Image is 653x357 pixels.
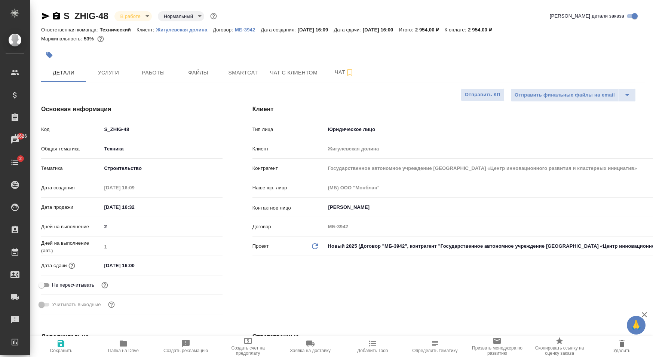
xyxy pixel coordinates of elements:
p: Клиент: [137,27,156,33]
svg: Подписаться [345,68,354,77]
span: Создать рекламацию [163,348,208,353]
p: 2 954,00 ₽ [468,27,497,33]
span: Определить тематику [412,348,457,353]
span: 🙏 [630,317,643,333]
p: [DATE] 16:09 [298,27,334,33]
input: Пустое поле [102,182,167,193]
h4: Клиент [252,105,645,114]
input: ✎ Введи что-нибудь [102,260,167,271]
button: Папка на Drive [92,336,155,357]
span: Работы [135,68,171,77]
p: Код [41,126,102,133]
p: Дата создания: [261,27,297,33]
p: Ответственная команда: [41,27,100,33]
button: Добавить Todo [341,336,404,357]
input: ✎ Введи что-нибудь [102,124,223,135]
a: S_ZHIG-48 [64,11,108,21]
p: Маржинальность: [41,36,84,42]
p: Жигулевская долина [156,27,213,33]
span: Добавить Todo [357,348,388,353]
p: Дней на выполнение (авт.) [41,239,102,254]
span: Папка на Drive [108,348,139,353]
a: 16626 [2,131,28,149]
p: Клиент [252,145,325,153]
span: Детали [46,68,82,77]
div: split button [511,88,636,102]
p: Дата создания [41,184,102,192]
p: Дней на выполнение [41,223,102,231]
button: 🙏 [627,316,646,335]
span: Smartcat [225,68,261,77]
span: Сохранить [50,348,73,353]
p: [DATE] 16:00 [363,27,399,33]
input: Пустое поле [102,241,223,252]
span: 2 [15,155,26,162]
p: К оплате: [444,27,468,33]
span: Чат с клиентом [270,68,318,77]
p: Договор [252,223,325,231]
button: Призвать менеджера по развитию [466,336,528,357]
button: Создать рекламацию [154,336,217,357]
button: Создать счет на предоплату [217,336,279,357]
span: Услуги [91,68,126,77]
span: Отправить КП [465,91,500,99]
p: Технический [100,27,137,33]
span: Чат [326,68,362,77]
button: 1146.15 RUB; [96,34,105,44]
button: Сохранить [30,336,92,357]
h4: Дополнительно [41,332,223,341]
p: Тип лица [252,126,325,133]
p: Контрагент [252,165,325,172]
span: Файлы [180,68,216,77]
p: Контактное лицо [252,204,325,212]
button: Если добавить услуги и заполнить их объемом, то дата рассчитается автоматически [67,261,77,271]
span: Удалить [613,348,631,353]
span: Учитывать выходные [52,301,101,308]
button: Выбери, если сб и вс нужно считать рабочими днями для выполнения заказа. [107,300,116,309]
a: 2 [2,153,28,172]
div: В работе [114,11,152,21]
button: В работе [118,13,143,19]
div: В работе [158,11,204,21]
h4: Ответственные [252,332,645,341]
p: Общая тематика [41,145,102,153]
p: 2 954,00 ₽ [415,27,445,33]
button: Скопировать ссылку [52,12,61,21]
button: Добавить тэг [41,47,58,63]
span: [PERSON_NAME] детали заказа [550,12,624,20]
button: Скопировать ссылку для ЯМессенджера [41,12,50,21]
div: Техника [102,143,223,155]
button: Определить тематику [404,336,466,357]
p: Проект [252,242,269,250]
input: ✎ Введи что-нибудь [102,221,223,232]
span: Отправить финальные файлы на email [515,91,615,100]
p: Наше юр. лицо [252,184,325,192]
button: Нормальный [162,13,195,19]
span: 16626 [10,132,31,140]
p: Итого: [399,27,415,33]
h4: Основная информация [41,105,223,114]
p: 53% [84,36,95,42]
input: ✎ Введи что-нибудь [102,202,167,213]
span: Заявка на доставку [290,348,330,353]
button: Скопировать ссылку на оценку заказа [528,336,591,357]
button: Включи, если не хочешь, чтобы указанная дата сдачи изменилась после переставления заказа в 'Подтв... [100,280,110,290]
p: Дата продажи [41,204,102,211]
span: Не пересчитывать [52,281,94,289]
p: МБ-3942 [235,27,261,33]
button: Удалить [591,336,653,357]
span: Скопировать ссылку на оценку заказа [533,345,586,356]
p: Тематика [41,165,102,172]
span: Создать счет на предоплату [221,345,275,356]
button: Отправить финальные файлы на email [511,88,619,102]
span: Призвать менеджера по развитию [470,345,524,356]
div: Строительство [102,162,223,175]
a: МБ-3942 [235,26,261,33]
button: Заявка на доставку [279,336,341,357]
p: Договор: [213,27,235,33]
p: Дата сдачи [41,262,67,269]
button: Доп статусы указывают на важность/срочность заказа [209,11,218,21]
button: Отправить КП [461,88,505,101]
p: Дата сдачи: [334,27,362,33]
a: Жигулевская долина [156,26,213,33]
